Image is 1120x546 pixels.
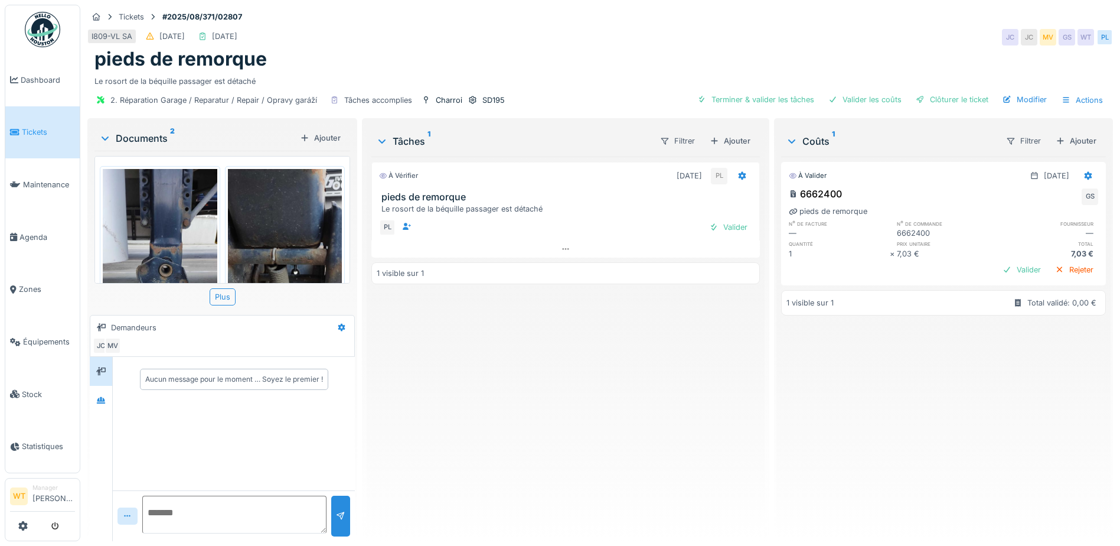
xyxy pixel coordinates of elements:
div: — [789,227,889,239]
sup: 2 [170,131,175,145]
span: Zones [19,284,75,295]
div: SD195 [482,95,505,106]
h6: total [998,240,1098,248]
div: Coûts [786,134,996,148]
div: Rejeter [1050,262,1098,278]
div: Charroi [436,95,462,106]
div: 6662400 [897,227,997,239]
a: Dashboard [5,54,80,106]
span: Tickets [22,126,75,138]
span: Stock [22,389,75,400]
h1: pieds de remorque [94,48,267,70]
div: WT [1077,29,1094,45]
img: 94ewqexhbqh34zlsyfzw3sp1een9 [103,169,217,423]
div: Valider [704,219,752,235]
div: Ajouter [705,133,755,149]
div: À valider [789,171,827,181]
sup: 1 [427,134,430,148]
div: Tâches [376,134,650,148]
div: 7,03 € [998,248,1098,259]
div: JC [1021,29,1037,45]
h6: fournisseur [998,220,1098,227]
h6: n° de facture [789,220,889,227]
div: Demandeurs [111,322,156,333]
div: I809-VL SA [92,31,132,42]
li: WT [10,487,28,505]
div: Terminer & valider les tâches [693,92,819,108]
div: Plus [210,288,236,305]
div: 7,03 € [897,248,997,259]
a: Stock [5,368,80,421]
img: xri0rq3vquceq46edl7o8a3amvzj [228,169,342,423]
div: 1 [789,248,889,259]
div: Ajouter [295,130,345,146]
div: Actions [1056,92,1108,109]
a: Agenda [5,211,80,264]
div: 2. Réparation Garage / Reparatur / Repair / Opravy garáží [110,95,317,106]
div: MV [105,337,121,354]
div: MV [1040,29,1056,45]
div: Documents [99,131,295,145]
div: 6662400 [789,187,842,201]
h6: n° de commande [897,220,997,227]
div: PL [379,219,396,236]
a: Zones [5,264,80,316]
span: Maintenance [23,179,75,190]
span: Statistiques [22,441,75,452]
div: Valider les coûts [824,92,906,108]
div: Modifier [998,92,1052,108]
div: PL [1096,29,1113,45]
div: Clôturer le ticket [911,92,993,108]
div: Tickets [119,11,144,22]
h3: pieds de remorque [381,191,755,203]
li: [PERSON_NAME] [32,483,75,509]
a: Statistiques [5,421,80,473]
div: Total validé: 0,00 € [1027,297,1096,308]
div: JC [93,337,109,354]
h6: prix unitaire [897,240,997,248]
img: Badge_color-CXgf-gQk.svg [25,12,60,47]
strong: #2025/08/371/02807 [158,11,247,22]
div: [DATE] [1044,170,1069,181]
div: [DATE] [159,31,185,42]
span: Dashboard [21,74,75,86]
div: Ajouter [1051,133,1101,149]
a: Tickets [5,106,80,159]
sup: 1 [832,134,835,148]
div: Tâches accomplies [344,95,412,106]
a: WT Manager[PERSON_NAME] [10,483,75,512]
a: Équipements [5,316,80,368]
a: Maintenance [5,158,80,211]
div: JC [1002,29,1018,45]
div: — [998,227,1098,239]
div: Valider [998,262,1046,278]
span: Agenda [19,232,75,243]
div: 1 visible sur 1 [786,297,834,308]
div: Filtrer [1001,132,1046,149]
div: [DATE] [212,31,237,42]
div: [DATE] [677,170,702,181]
div: Manager [32,483,75,492]
div: Aucun message pour le moment … Soyez le premier ! [145,374,323,385]
div: Le rosort de la béquille passager est détaché [94,71,1106,87]
div: Le rosort de la béquille passager est détaché [381,203,755,214]
div: GS [1082,188,1098,205]
span: Équipements [23,336,75,347]
div: × [890,248,897,259]
div: GS [1059,29,1075,45]
div: pieds de remorque [789,206,867,217]
div: 1 visible sur 1 [377,268,424,279]
div: À vérifier [379,171,418,181]
h6: quantité [789,240,889,248]
div: PL [711,168,727,184]
div: Filtrer [655,132,700,149]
